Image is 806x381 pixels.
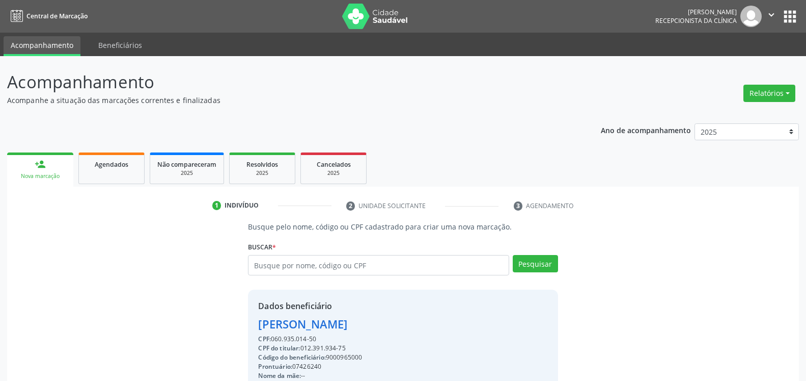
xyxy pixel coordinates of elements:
[308,169,359,177] div: 2025
[655,8,737,16] div: [PERSON_NAME]
[781,8,799,26] button: apps
[762,6,781,27] button: 
[258,344,494,353] div: 012.391.934-75
[258,371,494,380] div: --
[513,255,558,272] button: Pesquisar
[225,201,259,210] div: Indivíduo
[258,371,301,380] span: Nome da mãe:
[4,36,80,56] a: Acompanhamento
[766,9,777,20] i: 
[157,160,216,169] span: Não compareceram
[258,362,494,371] div: 07426240
[26,12,88,20] span: Central de Marcação
[7,8,88,24] a: Central de Marcação
[237,169,288,177] div: 2025
[7,69,562,95] p: Acompanhamento
[248,255,509,275] input: Busque por nome, código ou CPF
[258,353,494,362] div: 9000965000
[258,335,271,343] span: CPF:
[248,221,558,232] p: Busque pelo nome, código ou CPF cadastrado para criar uma nova marcação.
[743,85,795,102] button: Relatórios
[258,362,292,371] span: Prontuário:
[258,344,300,352] span: CPF do titular:
[35,159,46,170] div: person_add
[91,36,149,54] a: Beneficiários
[258,353,325,362] span: Código do beneficiário:
[95,160,128,169] span: Agendados
[246,160,278,169] span: Resolvidos
[212,201,221,210] div: 1
[258,316,494,333] div: [PERSON_NAME]
[157,169,216,177] div: 2025
[7,95,562,106] p: Acompanhe a situação das marcações correntes e finalizadas
[740,6,762,27] img: img
[258,300,494,312] div: Dados beneficiário
[248,239,276,255] label: Buscar
[317,160,351,169] span: Cancelados
[14,172,66,180] div: Nova marcação
[655,16,737,25] span: Recepcionista da clínica
[258,335,494,344] div: 060.935.014-50
[601,123,691,136] p: Ano de acompanhamento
